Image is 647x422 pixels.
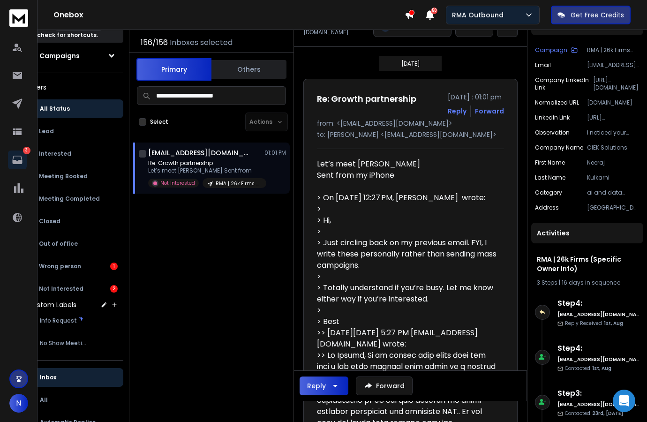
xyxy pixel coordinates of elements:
[148,148,251,158] h1: [EMAIL_ADDRESS][DOMAIN_NAME]
[604,320,623,327] span: 1st, Aug
[317,119,504,128] p: from: <[EMAIL_ADDRESS][DOMAIN_NAME]>
[22,122,123,141] button: Lead
[535,114,570,121] p: LinkedIn Link
[537,279,638,286] div: |
[150,118,168,126] label: Select
[39,150,71,158] p: Interested
[22,167,123,186] button: Meeting Booked
[448,106,466,116] button: Reply
[30,51,80,60] h1: All Campaigns
[587,61,639,69] p: [EMAIL_ADDRESS][DOMAIN_NAME]
[317,92,416,105] h1: Re: Growth partnership
[593,76,639,91] p: [URL][DOMAIN_NAME]
[40,374,56,381] p: Inbox
[40,105,70,113] p: All Status
[535,159,565,166] p: First Name
[40,396,48,404] p: All
[307,381,326,391] div: Reply
[110,285,118,293] div: 2
[537,255,638,273] h1: RMA | 26k Firms (Specific Owner Info)
[40,317,77,324] span: Info Request
[587,129,639,136] p: I noticed your team specializes in AI and data science to drive customer centricity and marketing...
[22,234,123,253] button: Out of office
[141,37,168,48] span: 156 / 156
[557,401,639,408] h6: [EMAIL_ADDRESS][DOMAIN_NAME]
[535,46,567,54] p: Campaign
[475,106,504,116] div: Forward
[300,377,348,395] button: Reply
[28,300,76,309] h3: Custom Labels
[9,394,28,413] button: N
[160,180,195,187] p: Not Interested
[531,223,643,243] div: Activities
[39,263,81,270] p: Wrong person
[535,204,559,211] p: Address
[22,311,123,330] button: Info Request
[587,159,639,166] p: Neeraj
[565,320,623,327] p: Reply Received
[587,99,639,106] p: [DOMAIN_NAME]
[211,59,286,80] button: Others
[356,377,413,395] button: Forward
[535,46,578,54] button: Campaign
[170,37,233,48] h3: Inboxes selected
[40,339,89,347] span: No Show Meeting
[39,195,100,203] p: Meeting Completed
[39,285,83,293] p: Not Interested
[571,10,624,20] p: Get Free Credits
[535,129,570,136] p: observation
[587,46,639,54] p: RMA | 26k Firms (Specific Owner Info)
[401,60,420,68] p: [DATE]
[22,334,123,353] button: No Show Meeting
[535,174,565,181] p: Last Name
[431,8,437,14] span: 50
[22,368,123,387] button: Inbox
[562,279,620,286] span: 16 days in sequence
[53,9,405,21] h1: Onebox
[110,263,118,270] div: 1
[39,173,88,180] p: Meeting Booked
[22,279,123,298] button: Not Interested2
[37,21,110,40] p: Press to check for shortcuts.
[557,298,639,309] h6: Step 4 :
[39,128,54,135] p: Lead
[557,356,639,363] h6: [EMAIL_ADDRESS][DOMAIN_NAME]
[22,189,123,208] button: Meeting Completed
[587,189,639,196] p: ai and data science consultancies
[22,81,123,94] h3: Filters
[551,6,631,24] button: Get Free Credits
[448,92,504,102] p: [DATE] : 01:01 pm
[557,388,639,399] h6: Step 3 :
[535,76,593,91] p: Company LinkedIn Link
[557,311,639,318] h6: [EMAIL_ADDRESS][DOMAIN_NAME]
[22,144,123,163] button: Interested
[557,343,639,354] h6: Step 4 :
[587,174,639,181] p: Kulkarni
[317,130,504,139] p: to: [PERSON_NAME] <[EMAIL_ADDRESS][DOMAIN_NAME]>
[592,365,611,372] span: 1st, Aug
[565,410,623,417] p: Contacted
[148,167,261,174] p: Let’s meet [PERSON_NAME] Sent from
[587,204,639,211] p: [GEOGRAPHIC_DATA], [US_STATE]
[613,390,635,412] div: Open Intercom Messenger
[22,99,123,118] button: All Status
[8,151,27,169] a: 3
[592,410,623,417] span: 23rd, [DATE]
[452,10,507,20] p: RMA Outbound
[535,61,551,69] p: Email
[39,218,60,225] p: Closed
[9,9,28,27] img: logo
[535,144,583,151] p: Company Name
[216,180,261,187] p: RMA | 26k Firms (Specific Owner Info)
[136,58,211,81] button: Primary
[39,240,78,248] p: Out of office
[22,391,123,409] button: All
[535,99,579,106] p: Normalized URL
[587,144,639,151] p: CIEK Solutions
[23,147,30,154] p: 3
[148,159,261,167] p: Re: Growth partnership
[537,279,557,286] span: 3 Steps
